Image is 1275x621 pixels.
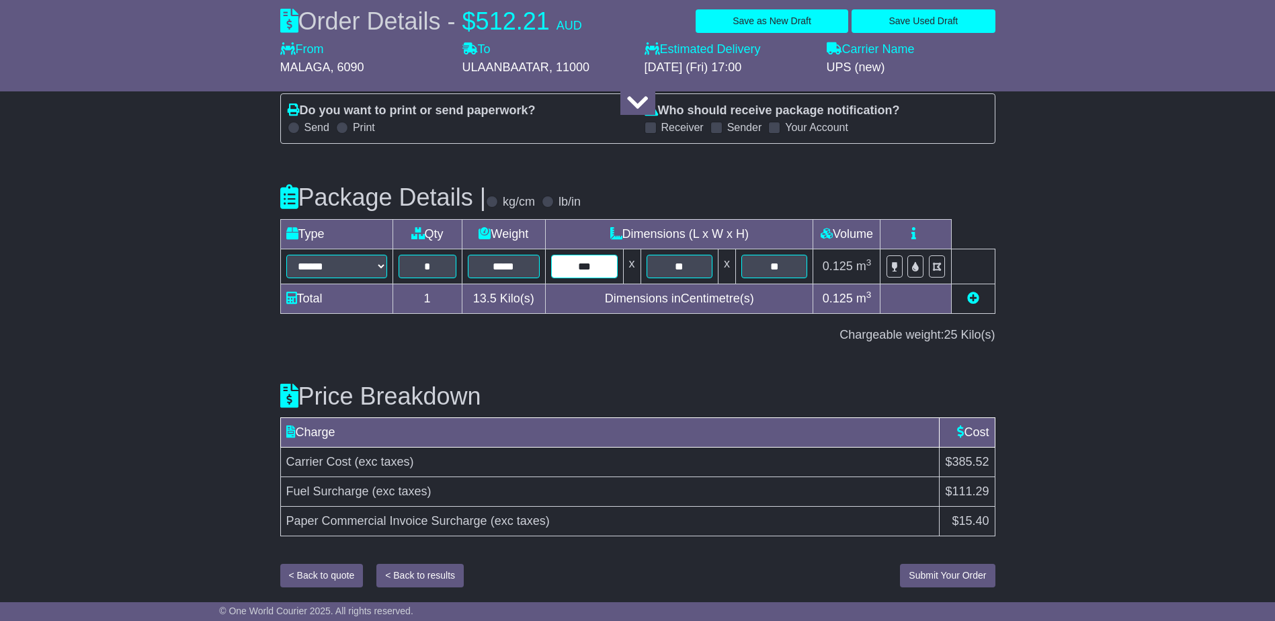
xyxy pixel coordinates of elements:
label: Receiver [661,121,704,134]
label: Your Account [785,121,848,134]
span: 512.21 [476,7,550,35]
h3: Package Details | [280,184,487,211]
label: Send [304,121,329,134]
div: [DATE] (Fri) 17:00 [645,60,813,75]
span: (exc taxes) [372,485,431,498]
label: Do you want to print or send paperwork? [288,103,536,118]
td: Charge [280,418,940,448]
td: Total [280,284,393,313]
a: Add new item [967,292,979,305]
span: m [856,292,872,305]
h3: Price Breakdown [280,383,995,410]
div: Chargeable weight: Kilo(s) [280,328,995,343]
td: Volume [813,219,880,249]
span: Submit Your Order [909,570,986,581]
span: 13.5 [473,292,497,305]
sup: 3 [866,290,872,300]
span: AUD [557,19,582,32]
span: 25 [944,328,957,341]
td: Weight [462,219,546,249]
label: To [462,42,491,57]
label: Print [353,121,375,134]
span: MALAGA [280,60,331,74]
span: © One World Courier 2025. All rights reserved. [219,606,413,616]
td: x [623,249,641,284]
button: < Back to results [376,564,464,587]
span: $111.29 [945,485,989,498]
td: Kilo(s) [462,284,546,313]
sup: 3 [866,257,872,267]
span: (exc taxes) [355,455,414,468]
div: Order Details - [280,7,582,36]
button: < Back to quote [280,564,364,587]
span: Fuel Surcharge [286,485,369,498]
label: Sender [727,121,762,134]
span: $15.40 [952,514,989,528]
span: Carrier Cost [286,455,352,468]
td: 1 [393,284,462,313]
span: (exc taxes) [491,514,550,528]
button: Save Used Draft [852,9,995,33]
td: Dimensions (L x W x H) [546,219,813,249]
td: Qty [393,219,462,249]
label: Carrier Name [827,42,915,57]
span: , 6090 [331,60,364,74]
label: From [280,42,324,57]
label: lb/in [559,195,581,210]
td: Cost [940,418,995,448]
span: $385.52 [945,455,989,468]
span: 0.125 [823,259,853,273]
td: Dimensions in Centimetre(s) [546,284,813,313]
button: Save as New Draft [696,9,848,33]
span: $ [462,7,476,35]
span: Paper Commercial Invoice Surcharge [286,514,487,528]
span: m [856,259,872,273]
td: Type [280,219,393,249]
span: 0.125 [823,292,853,305]
span: ULAANBAATAR [462,60,549,74]
label: Estimated Delivery [645,42,813,57]
span: , 11000 [549,60,589,74]
div: UPS (new) [827,60,995,75]
label: kg/cm [503,195,535,210]
td: x [718,249,736,284]
button: Submit Your Order [900,564,995,587]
